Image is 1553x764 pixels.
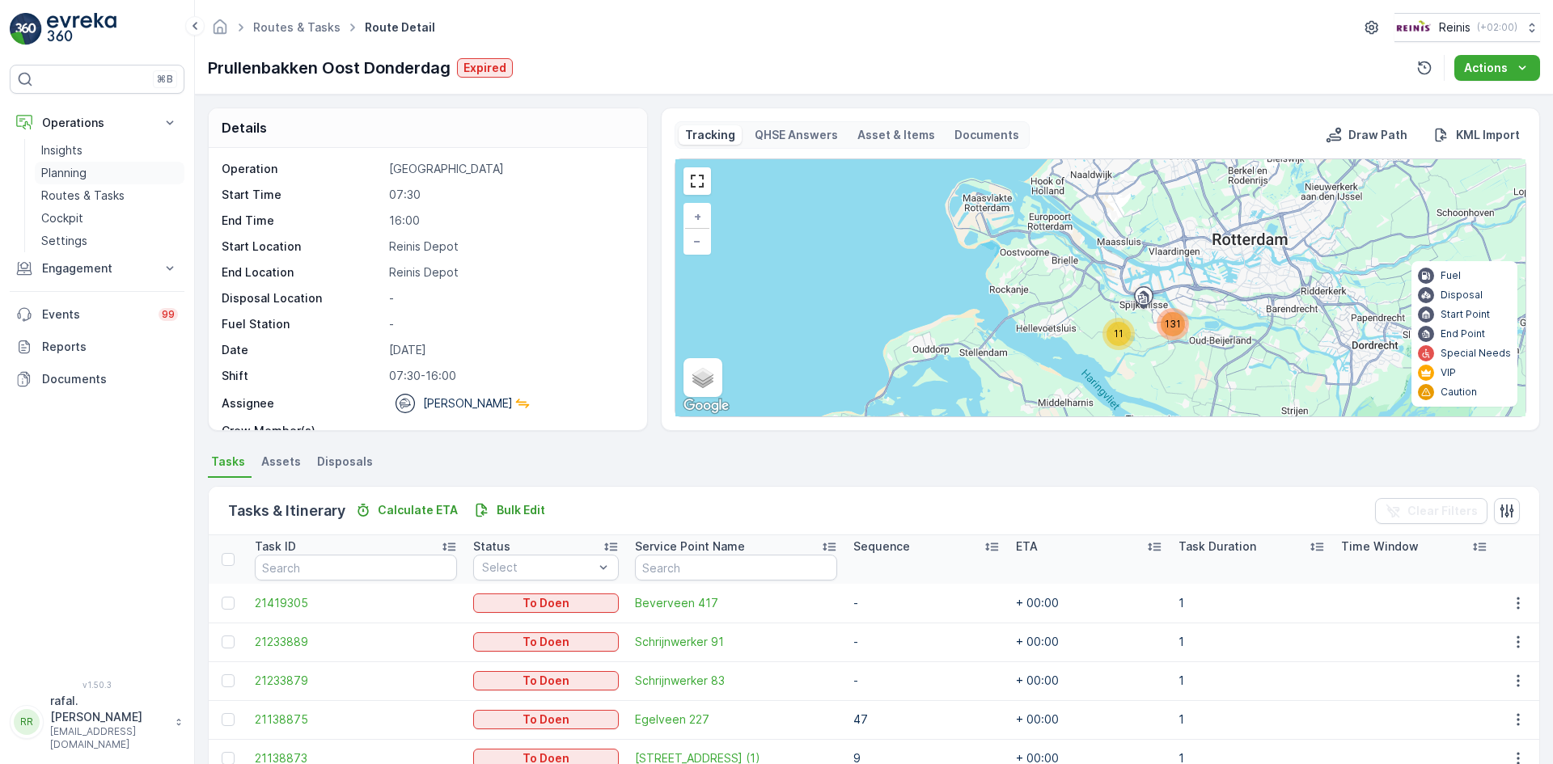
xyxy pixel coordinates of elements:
button: Engagement [10,252,184,285]
p: Bulk Edit [497,502,545,518]
a: Events99 [10,298,184,331]
p: Assignee [222,395,274,412]
p: Fuel Station [222,316,383,332]
img: Reinis-Logo-Vrijstaand_Tekengebied-1-copy2_aBO4n7j.png [1394,19,1432,36]
p: Documents [42,371,178,387]
p: To Doen [523,711,569,728]
p: ( +02:00 ) [1477,21,1517,34]
button: Clear Filters [1375,498,1487,524]
a: Schrijnwerker 83 [635,673,836,689]
a: Routes & Tasks [35,184,184,207]
p: Time Window [1341,538,1419,555]
a: Open this area in Google Maps (opens a new window) [679,395,733,416]
p: Engagement [42,260,152,276]
span: Beverveen 417 [635,595,836,611]
p: Sequence [853,538,910,555]
p: End Point [1441,327,1485,340]
button: To Doen [473,632,620,652]
p: Prullenbakken Oost Donderdag [208,56,451,80]
button: To Doen [473,671,620,690]
p: Actions [1464,60,1508,76]
p: - [389,290,630,306]
span: 21233879 [255,673,456,689]
p: Operations [42,115,152,131]
p: rafal.[PERSON_NAME] [50,693,167,725]
span: − [693,234,701,247]
p: 07:30-16:00 [389,368,630,384]
td: + 00:00 [1008,623,1170,661]
a: Cockpit [35,207,184,230]
button: Reinis(+02:00) [1394,13,1540,42]
p: Start Point [1441,308,1490,321]
p: - [389,316,630,332]
p: Start Time [222,187,383,203]
p: Task ID [255,538,296,555]
p: Caution [1441,386,1477,399]
div: RR [14,709,40,735]
p: Cockpit [41,210,83,226]
p: Details [222,118,267,137]
a: Layers [685,360,721,395]
p: To Doen [523,673,569,689]
p: [GEOGRAPHIC_DATA] [389,161,630,177]
td: + 00:00 [1008,661,1170,700]
p: Draw Path [1348,127,1407,143]
td: - [845,661,1008,700]
p: [PERSON_NAME] [423,395,513,412]
p: Expired [463,60,506,76]
p: ⌘B [157,73,173,86]
a: Routes & Tasks [253,20,341,34]
span: + [694,209,701,223]
div: Toggle Row Selected [222,635,235,648]
input: Search [635,555,836,580]
a: 21138875 [255,711,456,728]
p: Disposal Location [222,290,383,306]
p: Shift [222,368,383,384]
a: 21419305 [255,595,456,611]
div: Toggle Row Selected [222,713,235,726]
span: Assets [261,454,301,470]
p: Settings [41,233,87,249]
p: 1 [1179,595,1325,611]
p: QHSE Answers [755,127,838,143]
p: Start Location [222,238,383,255]
td: - [845,584,1008,623]
p: Operation [222,161,383,177]
a: View Fullscreen [685,169,709,193]
p: 07:30 [389,187,630,203]
p: To Doen [523,595,569,611]
p: Fuel [1441,269,1461,282]
a: 21233889 [255,634,456,650]
p: To Doen [523,634,569,650]
p: Reinis [1439,19,1470,36]
p: Reinis Depot [389,238,630,255]
a: Reports [10,331,184,363]
p: Date [222,342,383,358]
span: v 1.50.3 [10,680,184,690]
a: Settings [35,230,184,252]
p: VIP [1441,366,1456,379]
button: Actions [1454,55,1540,81]
p: 99 [162,308,175,321]
td: + 00:00 [1008,700,1170,739]
p: [EMAIL_ADDRESS][DOMAIN_NAME] [50,725,167,751]
p: Tasks & Itinerary [228,500,345,522]
span: 11 [1114,327,1123,340]
a: Insights [35,139,184,162]
p: Disposal [1441,289,1483,302]
img: logo_light-DOdMpM7g.png [47,13,116,45]
p: 47 [853,711,1000,728]
p: Select [482,559,595,576]
button: To Doen [473,593,620,613]
p: Status [473,538,510,555]
a: Schrijnwerker 91 [635,634,836,650]
p: 16:00 [389,213,630,229]
button: RRrafal.[PERSON_NAME][EMAIL_ADDRESS][DOMAIN_NAME] [10,693,184,751]
a: Zoom Out [685,229,709,253]
a: Planning [35,162,184,184]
